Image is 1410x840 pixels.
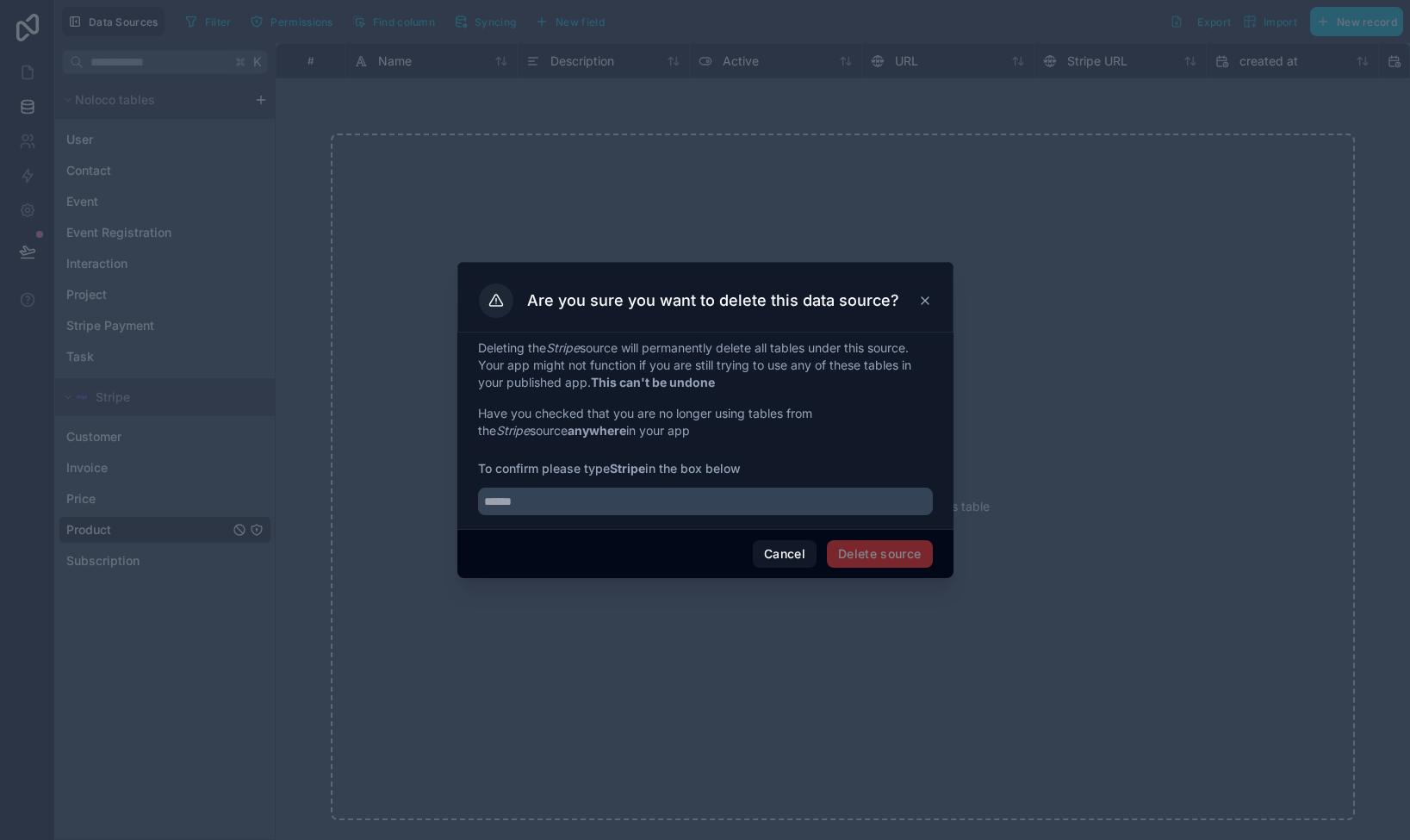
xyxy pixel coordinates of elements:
strong: Stripe [610,461,645,476]
p: Deleting the source will permanently delete all tables under this source. Your app might not func... [478,339,933,391]
button: Cancel [753,540,817,568]
h3: Are you sure you want to delete this data source? [527,290,899,311]
em: Stripe [496,423,530,438]
em: Stripe [546,340,580,355]
p: Have you checked that you are no longer using tables from the source in your app [478,405,933,439]
span: To confirm please type in the box below [478,460,933,477]
strong: anywhere [568,423,626,438]
strong: This can't be undone [591,375,715,389]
